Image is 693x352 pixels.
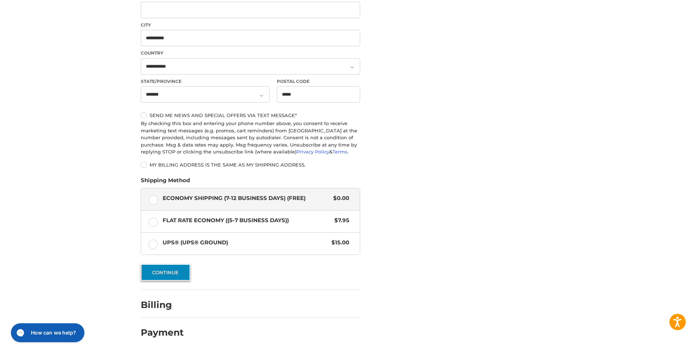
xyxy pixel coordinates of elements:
[141,327,184,338] h2: Payment
[141,112,360,118] label: Send me news and special offers via text message*
[296,149,329,155] a: Privacy Policy
[163,194,330,203] span: Economy Shipping (7-12 Business Days) (Free)
[7,321,87,345] iframe: Gorgias live chat messenger
[330,194,349,203] span: $0.00
[141,299,183,311] h2: Billing
[141,162,360,168] label: My billing address is the same as my shipping address.
[141,22,360,28] label: City
[633,332,693,352] iframe: Google Customer Reviews
[141,120,360,156] div: By checking this box and entering your phone number above, you consent to receive marketing text ...
[163,239,328,247] span: UPS® (UPS® Ground)
[332,149,347,155] a: Terms
[141,264,190,281] button: Continue
[328,239,349,247] span: $15.00
[163,216,331,225] span: Flat Rate Economy ((5-7 Business Days))
[141,176,190,188] legend: Shipping Method
[277,78,361,85] label: Postal Code
[141,78,270,85] label: State/Province
[141,50,360,56] label: Country
[331,216,349,225] span: $7.95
